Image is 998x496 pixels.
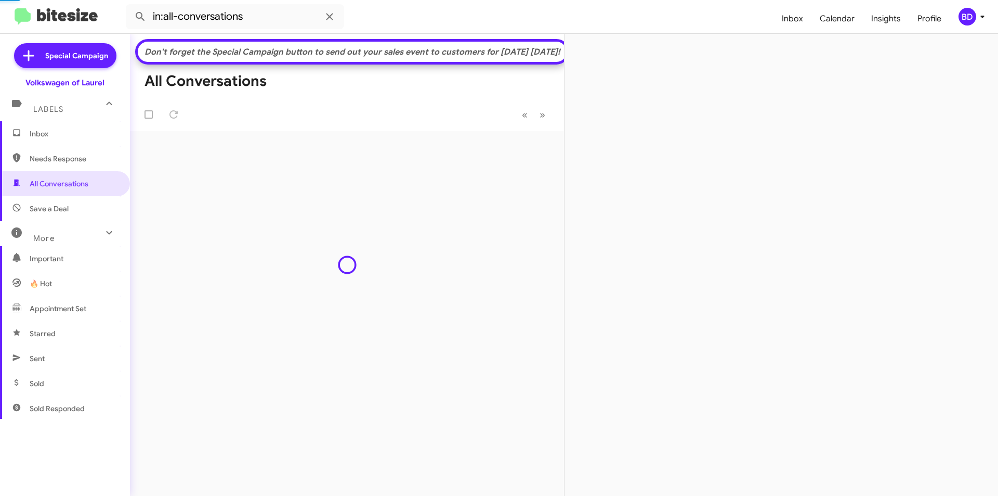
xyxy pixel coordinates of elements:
a: Calendar [811,4,863,34]
div: Don't forget the Special Campaign button to send out your sales event to customers for [DATE] [DA... [143,47,562,57]
div: Volkswagen of Laurel [25,78,104,88]
span: Starred [30,328,56,339]
span: All Conversations [30,179,88,189]
span: « [522,108,528,121]
a: Special Campaign [14,43,116,68]
span: Special Campaign [45,50,108,61]
span: Sold Responded [30,403,85,414]
nav: Page navigation example [516,104,551,125]
a: Profile [909,4,950,34]
button: BD [950,8,987,26]
span: Sold [30,378,44,389]
span: Important [30,253,118,264]
span: » [540,108,545,121]
span: Save a Deal [30,204,69,214]
a: Insights [863,4,909,34]
span: Appointment Set [30,303,86,314]
span: Inbox [30,129,118,139]
h1: All Conversations [145,73,267,90]
div: BD [958,8,976,26]
a: Inbox [773,4,811,34]
span: 🔥 Hot [30,278,52,289]
span: Labels [33,105,63,114]
button: Previous [516,104,534,125]
span: Needs Response [30,154,118,164]
span: More [33,234,55,243]
span: Sent [30,353,45,364]
button: Next [533,104,551,125]
input: Search [126,4,344,29]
